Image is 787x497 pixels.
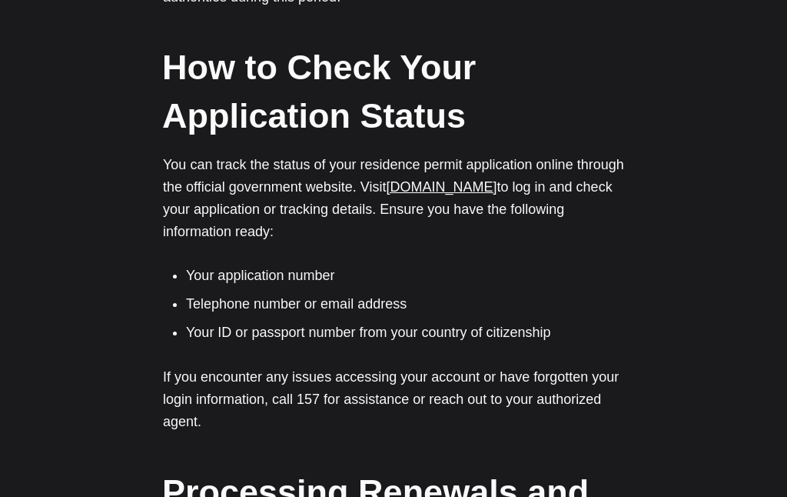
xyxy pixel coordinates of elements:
[387,179,497,195] a: [DOMAIN_NAME]
[186,322,624,343] li: Your ID or passport number from your country of citizenship
[186,294,624,315] li: Telephone number or email address
[186,265,624,286] li: Your application number
[163,154,624,242] p: You can track the status of your residence permit application online through the official governm...
[163,366,624,432] p: If you encounter any issues accessing your account or have forgotten your login information, call...
[162,43,623,140] h2: How to Check Your Application Status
